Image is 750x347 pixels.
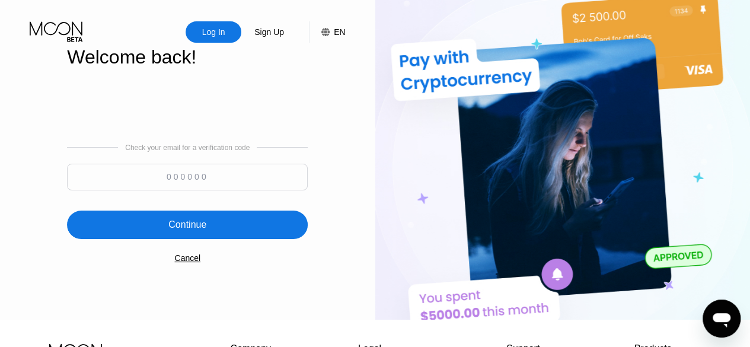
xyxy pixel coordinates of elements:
input: 000000 [67,164,308,190]
div: EN [334,27,345,37]
div: Log In [186,21,241,43]
div: Log In [201,26,226,38]
div: Check your email for a verification code [125,144,250,152]
iframe: Button to launch messaging window [703,300,741,338]
div: EN [309,21,345,43]
div: Cancel [174,253,200,263]
div: Welcome back! [67,46,308,68]
div: Sign Up [253,26,285,38]
div: Continue [168,219,206,231]
div: Sign Up [241,21,297,43]
div: Continue [67,211,308,239]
